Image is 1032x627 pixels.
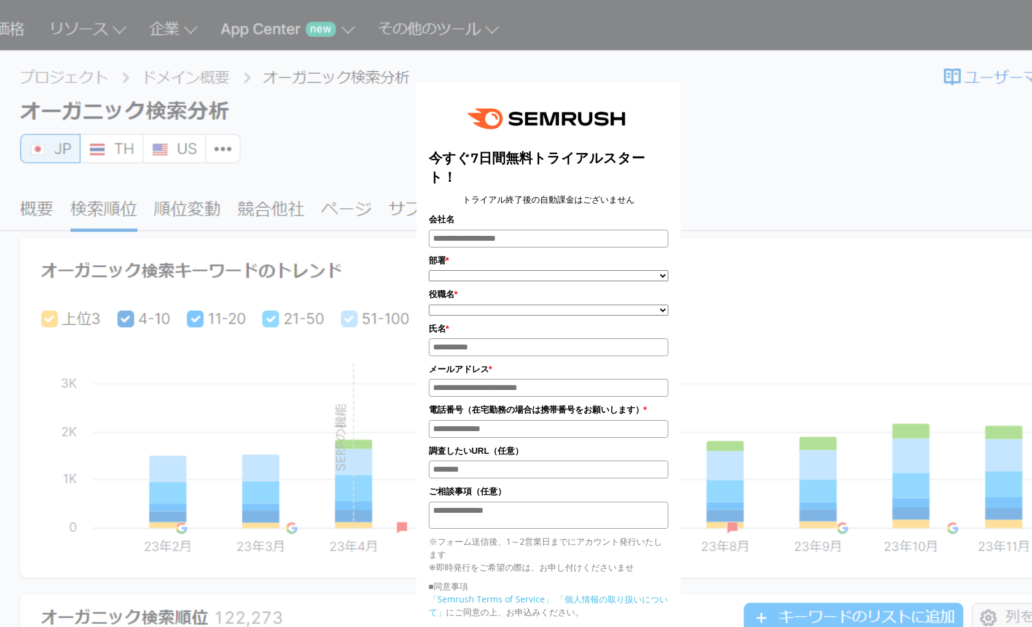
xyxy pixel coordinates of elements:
[429,322,668,335] label: 氏名
[429,535,668,574] p: ※フォーム送信後、1～2営業日までにアカウント発行いたします ※即時発行をご希望の際は、お申し付けくださいませ
[429,485,668,498] label: ご相談事項（任意）
[429,362,668,376] label: メールアドレス
[429,593,668,618] a: 「個人情報の取り扱いについて」
[429,580,668,593] p: ■同意事項
[429,212,668,226] label: 会社名
[429,403,668,416] label: 電話番号（在宅勤務の場合は携帯番号をお願いします）
[429,287,668,301] label: 役職名
[429,193,668,206] center: トライアル終了後の自動課金はございません
[429,149,668,187] title: 今すぐ7日間無料トライアルスタート！
[429,444,668,458] label: 調査したいURL（任意）
[459,95,638,142] img: e6a379fe-ca9f-484e-8561-e79cf3a04b3f.png
[429,593,668,618] p: にご同意の上、お申込みください。
[429,593,553,605] a: 「Semrush Terms of Service」
[429,254,668,267] label: 部署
